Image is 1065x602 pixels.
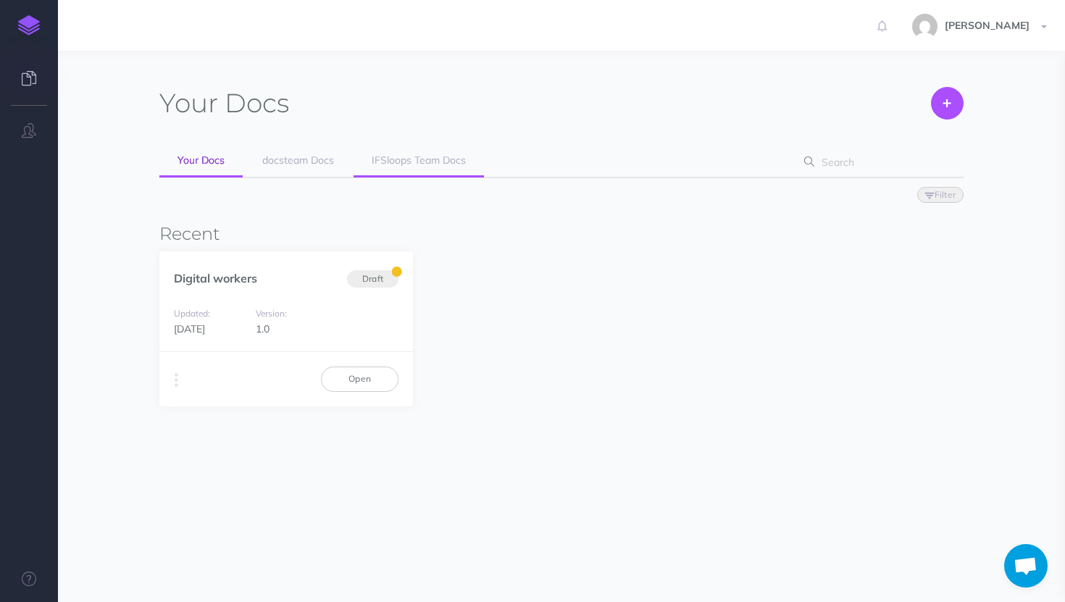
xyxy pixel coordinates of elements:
span: docsteam Docs [262,154,334,167]
a: Digital workers [174,271,257,285]
a: IFSloops Team Docs [354,145,484,177]
span: [PERSON_NAME] [937,19,1037,32]
small: Updated: [174,308,210,319]
h3: Recent [159,225,964,243]
span: Your [159,87,218,119]
img: logo-mark.svg [18,15,40,35]
input: Search [817,149,941,175]
span: Your Docs [177,154,225,167]
h1: Docs [159,87,289,120]
span: IFSloops Team Docs [372,154,466,167]
a: docsteam Docs [244,145,352,177]
button: Filter [917,187,964,203]
a: Your Docs [159,145,243,177]
div: Open chat [1004,544,1048,588]
small: Version: [256,308,287,319]
span: 1.0 [256,322,270,335]
span: [DATE] [174,322,205,335]
img: 58e60416af45c89b35c9d831f570759b.jpg [912,14,937,39]
i: More actions [175,370,178,390]
a: Open [321,367,398,391]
